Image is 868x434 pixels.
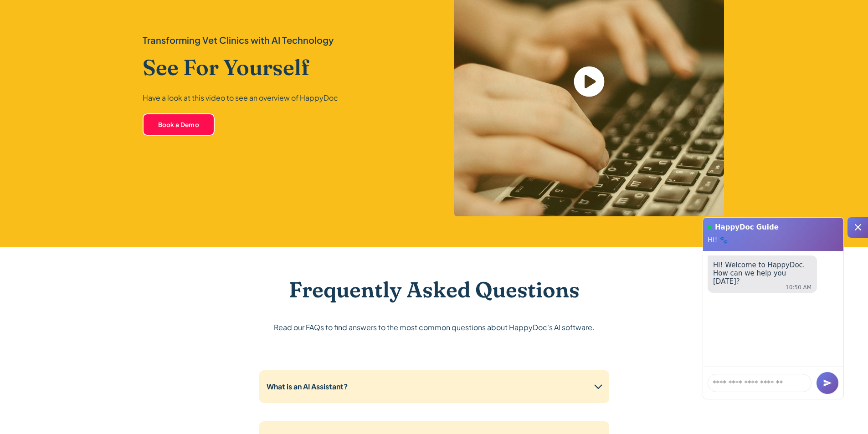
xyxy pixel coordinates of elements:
h2: See For Yourself [143,54,416,81]
p: Read our FAQs to find answers to the most common questions about HappyDoc's AI software. [274,321,595,334]
p: Have a look at this video to see an overview of HappyDoc [143,92,416,104]
a: Book a Demo [143,113,215,135]
div: Transforming Vet Clinics with AI Technology [143,33,416,47]
h2: Frequently Asked Questions [289,276,580,303]
strong: What is an AI Assistant? [267,382,348,391]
